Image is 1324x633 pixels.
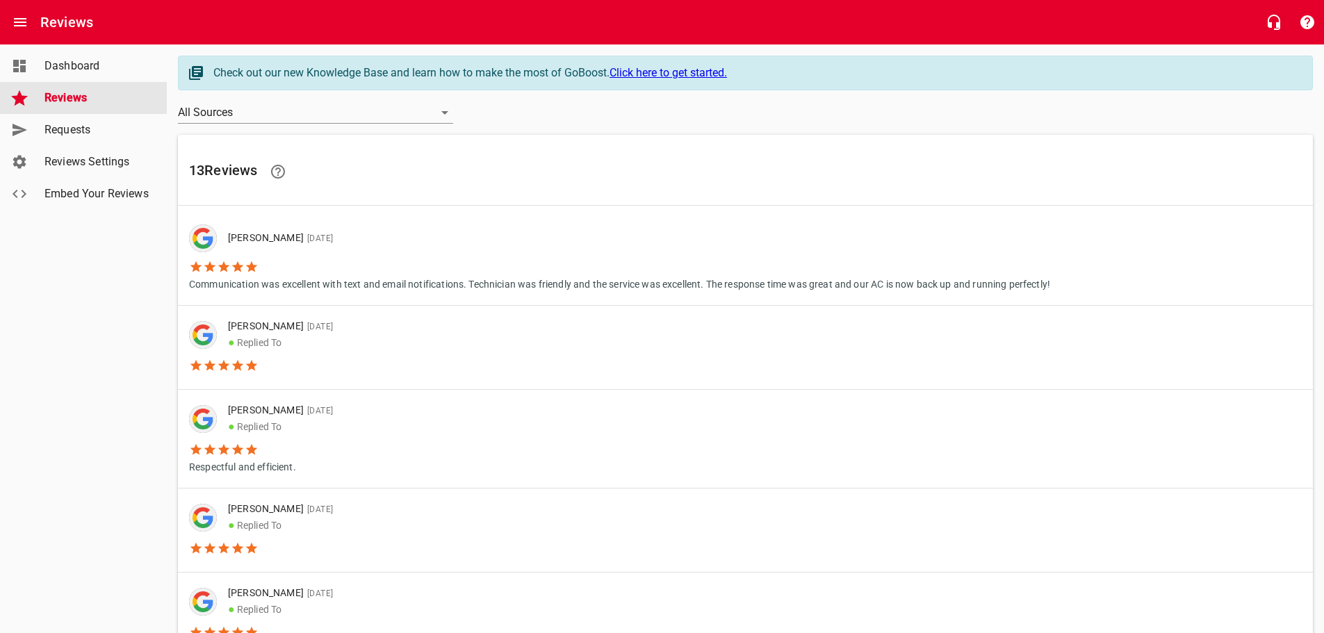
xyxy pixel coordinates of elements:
[1257,6,1291,39] button: Live Chat
[228,231,1039,246] p: [PERSON_NAME]
[304,589,333,598] span: [DATE]
[189,405,217,433] img: google-dark.png
[228,586,1291,601] p: [PERSON_NAME]
[189,155,1302,188] h6: 13 Review s
[1291,6,1324,39] button: Support Portal
[228,602,235,616] span: ●
[189,224,217,252] img: google-dark.png
[189,321,217,349] div: Google
[228,420,235,433] span: ●
[44,90,150,106] span: Reviews
[189,588,217,616] img: google-dark.png
[189,504,217,532] div: Google
[189,588,217,616] div: Google
[178,390,1313,488] a: [PERSON_NAME][DATE]●Replied ToRespectful and efficient.
[178,101,453,124] div: All Sources
[178,211,1313,305] a: [PERSON_NAME][DATE]Communication was excellent with text and email notifications. Technician was ...
[3,6,37,39] button: Open drawer
[228,418,333,435] p: Replied To
[304,504,333,514] span: [DATE]
[178,488,1313,572] a: [PERSON_NAME][DATE]●Replied To
[178,306,1313,389] a: [PERSON_NAME][DATE]●Replied To
[228,518,235,532] span: ●
[44,154,150,170] span: Reviews Settings
[304,233,333,243] span: [DATE]
[304,322,333,331] span: [DATE]
[228,517,333,534] p: Replied To
[213,65,1298,81] div: Check out our new Knowledge Base and learn how to make the most of GoBoost.
[228,502,333,517] p: [PERSON_NAME]
[228,336,235,349] span: ●
[228,319,333,334] p: [PERSON_NAME]
[189,504,217,532] img: google-dark.png
[304,406,333,416] span: [DATE]
[189,321,217,349] img: google-dark.png
[261,155,295,188] a: Learn facts about why reviews are important
[228,403,333,418] p: [PERSON_NAME]
[189,405,217,433] div: Google
[44,186,150,202] span: Embed Your Reviews
[44,58,150,74] span: Dashboard
[44,122,150,138] span: Requests
[189,224,217,252] div: Google
[228,334,333,351] p: Replied To
[189,457,344,475] p: Respectful and efficient.
[189,274,1050,292] p: Communication was excellent with text and email notifications. Technician was friendly and the se...
[610,66,727,79] a: Click here to get started.
[40,11,93,33] h6: Reviews
[228,601,1291,618] p: Replied To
